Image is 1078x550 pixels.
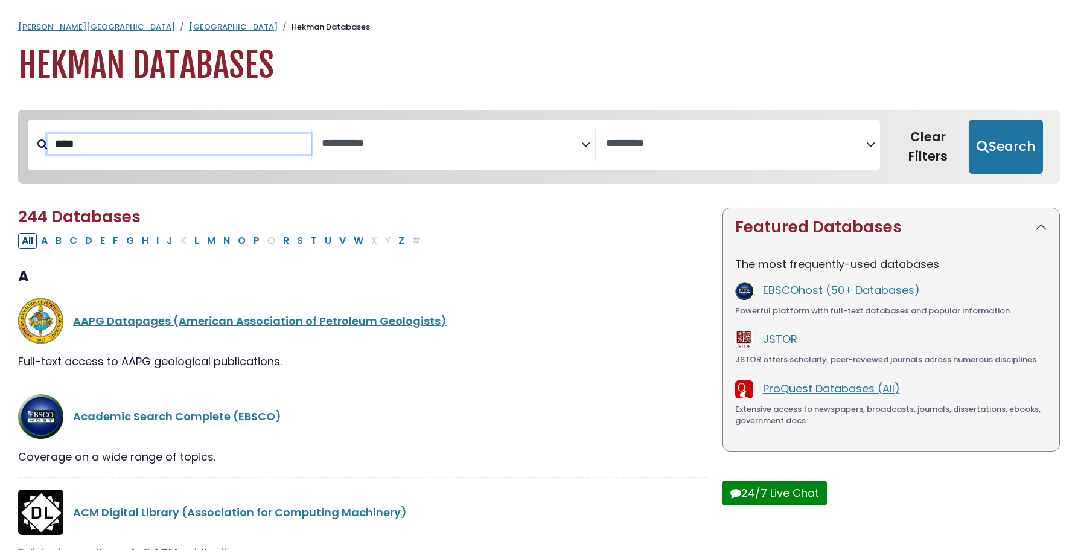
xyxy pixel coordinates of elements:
button: Filter Results A [37,233,51,249]
span: 244 Databases [18,206,141,228]
button: Filter Results T [307,233,321,249]
button: Filter Results Z [395,233,408,249]
a: AAPG Datapages (American Association of Petroleum Geologists) [73,313,447,328]
button: Filter Results O [234,233,249,249]
button: Filter Results C [66,233,81,249]
a: EBSCOhost (50+ Databases) [763,283,920,298]
div: Alpha-list to filter by first letter of database name [18,232,426,248]
input: Search database by title or keyword [48,134,311,154]
a: JSTOR [763,331,797,347]
div: JSTOR offers scholarly, peer-reviewed journals across numerous disciplines. [735,354,1047,366]
li: Hekman Databases [278,21,370,33]
a: [GEOGRAPHIC_DATA] [189,21,278,33]
button: Filter Results P [250,233,263,249]
button: Filter Results B [52,233,65,249]
textarea: Search [322,138,581,150]
div: Powerful platform with full-text databases and popular information. [735,305,1047,317]
h3: A [18,268,708,286]
button: Clear Filters [887,120,969,174]
button: Filter Results H [138,233,152,249]
a: [PERSON_NAME][GEOGRAPHIC_DATA] [18,21,175,33]
button: Featured Databases [723,208,1059,246]
button: Submit for Search Results [969,120,1043,174]
button: Filter Results L [191,233,203,249]
button: All [18,233,37,249]
p: The most frequently-used databases [735,256,1047,272]
a: ACM Digital Library (Association for Computing Machinery) [73,505,407,520]
button: Filter Results U [321,233,335,249]
button: Filter Results S [293,233,307,249]
a: ProQuest Databases (All) [763,381,900,396]
button: Filter Results V [336,233,349,249]
button: Filter Results I [153,233,162,249]
textarea: Search [606,138,866,150]
button: Filter Results W [350,233,367,249]
button: Filter Results F [109,233,122,249]
button: Filter Results D [81,233,96,249]
button: 24/7 Live Chat [722,481,827,505]
button: Filter Results M [203,233,219,249]
button: Filter Results G [123,233,138,249]
button: Filter Results E [97,233,109,249]
div: Full-text access to AAPG geological publications. [18,353,708,369]
button: Filter Results R [279,233,293,249]
div: Extensive access to newspapers, broadcasts, journals, dissertations, ebooks, government docs. [735,403,1047,427]
a: Academic Search Complete (EBSCO) [73,409,281,424]
h1: Hekman Databases [18,45,1060,86]
button: Filter Results N [220,233,234,249]
button: Filter Results J [163,233,176,249]
nav: Search filters [18,110,1060,184]
div: Coverage on a wide range of topics. [18,449,708,465]
nav: breadcrumb [18,21,1060,33]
